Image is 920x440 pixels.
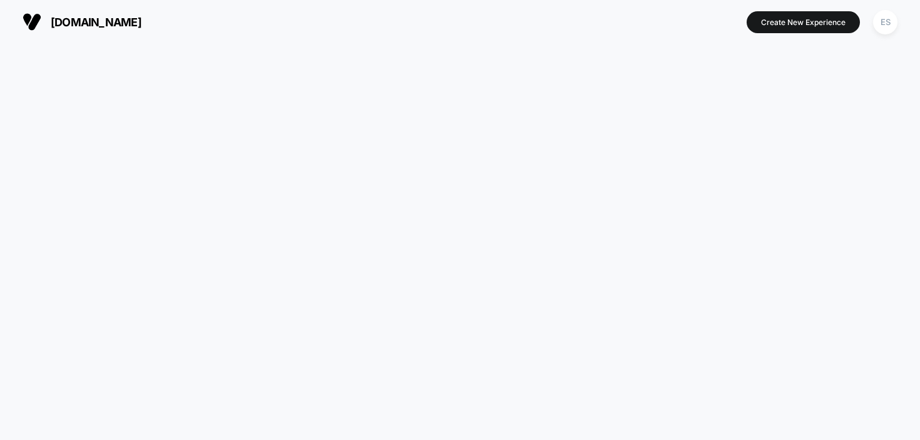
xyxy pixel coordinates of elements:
[23,13,41,31] img: Visually logo
[747,11,860,33] button: Create New Experience
[873,10,897,34] div: ES
[19,12,145,32] button: [DOMAIN_NAME]
[869,9,901,35] button: ES
[51,16,141,29] span: [DOMAIN_NAME]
